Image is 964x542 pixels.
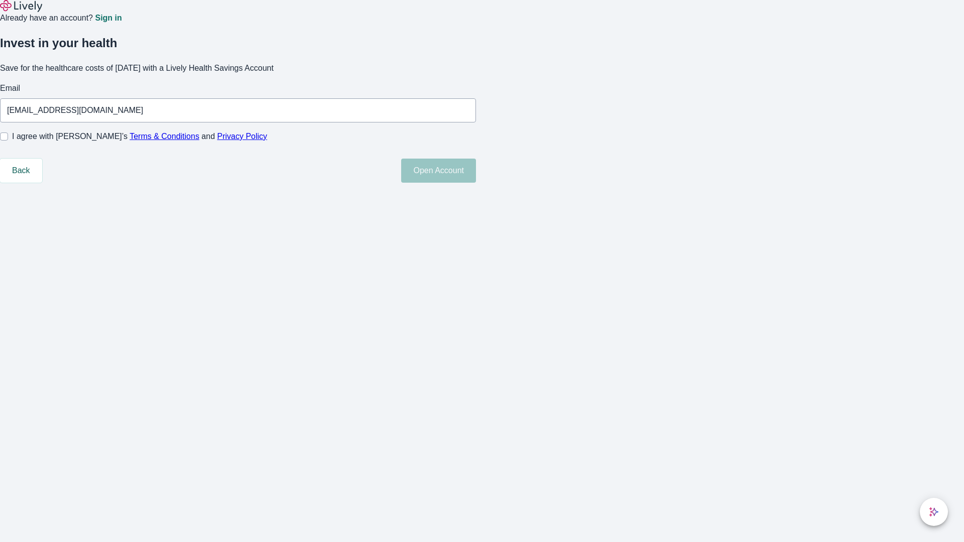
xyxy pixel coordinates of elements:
a: Terms & Conditions [130,132,199,141]
a: Sign in [95,14,122,22]
svg: Lively AI Assistant [929,507,939,517]
span: I agree with [PERSON_NAME]’s and [12,130,267,143]
button: chat [920,498,948,526]
a: Privacy Policy [217,132,268,141]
